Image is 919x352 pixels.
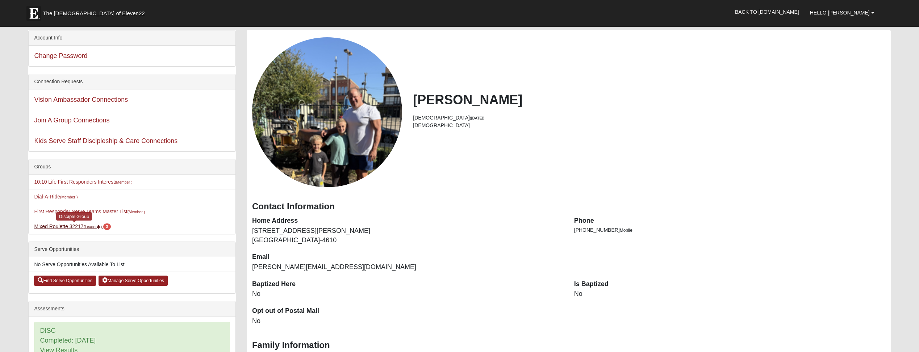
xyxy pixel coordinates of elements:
[29,159,235,175] div: Groups
[805,4,880,22] a: Hello [PERSON_NAME]
[29,257,235,272] li: No Serve Opportunities Available To List
[252,37,402,187] a: View Fullsize Photo
[115,180,132,184] small: (Member )
[84,225,102,229] small: (Leader )
[29,74,235,89] div: Connection Requests
[43,10,145,17] span: The [DEMOGRAPHIC_DATA] of Eleven22
[56,212,92,221] div: Disciple Group
[252,252,563,262] dt: Email
[470,116,484,120] small: ([DATE])
[413,114,885,122] li: [DEMOGRAPHIC_DATA]
[252,216,563,226] dt: Home Address
[34,117,109,124] a: Join A Group Connections
[103,223,111,230] span: number of pending members
[413,92,885,108] h2: [PERSON_NAME]
[34,137,177,144] a: Kids Serve Staff Discipleship & Care Connections
[34,194,78,200] a: Dial-A-Ride(Member )
[29,301,235,317] div: Assessments
[34,96,128,103] a: Vision Ambassador Connections
[574,280,885,289] dt: Is Baptized
[23,3,168,21] a: The [DEMOGRAPHIC_DATA] of Eleven22
[128,210,145,214] small: (Member )
[252,263,563,272] dd: [PERSON_NAME][EMAIL_ADDRESS][DOMAIN_NAME]
[730,3,805,21] a: Back to [DOMAIN_NAME]
[413,122,885,129] li: [DEMOGRAPHIC_DATA]
[252,340,885,351] h3: Family Information
[252,289,563,299] dd: No
[252,317,563,326] dd: No
[810,10,870,16] span: Hello [PERSON_NAME]
[29,242,235,257] div: Serve Opportunities
[60,195,78,199] small: (Member )
[574,216,885,226] dt: Phone
[252,306,563,316] dt: Opt out of Postal Mail
[574,289,885,299] dd: No
[252,280,563,289] dt: Baptized Here
[34,179,132,185] a: 10:10 Life First Responders Interest(Member )
[34,223,110,229] a: Mixed Roulette 32217(Leader) 3
[34,52,87,59] a: Change Password
[34,276,96,286] a: Find Serve Opportunities
[620,228,632,233] span: Mobile
[29,30,235,46] div: Account Info
[252,226,563,245] dd: [STREET_ADDRESS][PERSON_NAME] [GEOGRAPHIC_DATA]-4610
[26,6,41,21] img: Eleven22 logo
[34,209,145,214] a: First Responder Serve Teams Master List(Member )
[252,201,885,212] h3: Contact Information
[99,276,168,286] a: Manage Serve Opportunities
[574,226,885,234] li: [PHONE_NUMBER]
